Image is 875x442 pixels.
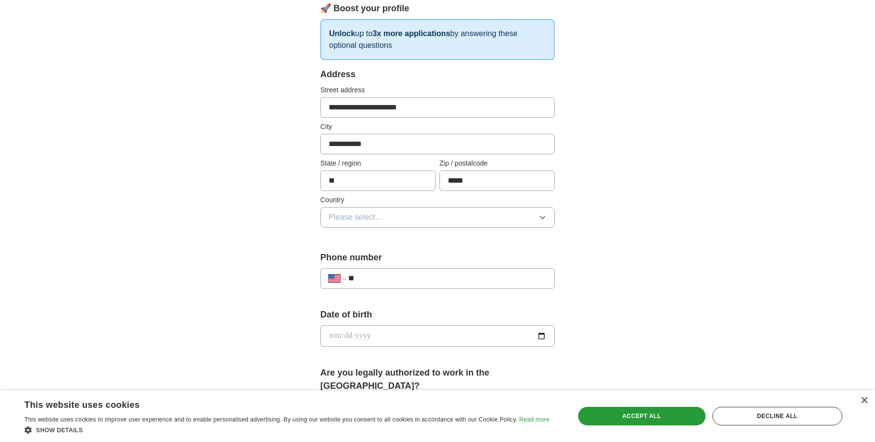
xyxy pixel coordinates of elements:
[320,207,555,228] button: Please select...
[24,425,549,435] div: Show details
[320,195,555,205] label: Country
[329,211,382,223] span: Please select...
[712,407,842,425] div: Decline all
[439,158,555,168] label: Zip / postalcode
[24,396,525,411] div: This website uses cookies
[320,68,555,81] div: Address
[860,397,868,404] div: Close
[329,29,355,38] strong: Unlock
[320,19,555,60] p: up to by answering these optional questions
[320,308,555,321] label: Date of birth
[36,427,83,434] span: Show details
[320,2,555,15] div: 🚀 Boost your profile
[320,158,436,168] label: State / region
[320,122,555,132] label: City
[320,366,555,393] label: Are you legally authorized to work in the [GEOGRAPHIC_DATA]?
[519,416,549,423] a: Read more, opens a new window
[578,407,706,425] div: Accept all
[373,29,450,38] strong: 3x more applications
[24,416,518,423] span: This website uses cookies to improve user experience and to enable personalised advertising. By u...
[320,85,555,95] label: Street address
[320,251,555,264] label: Phone number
